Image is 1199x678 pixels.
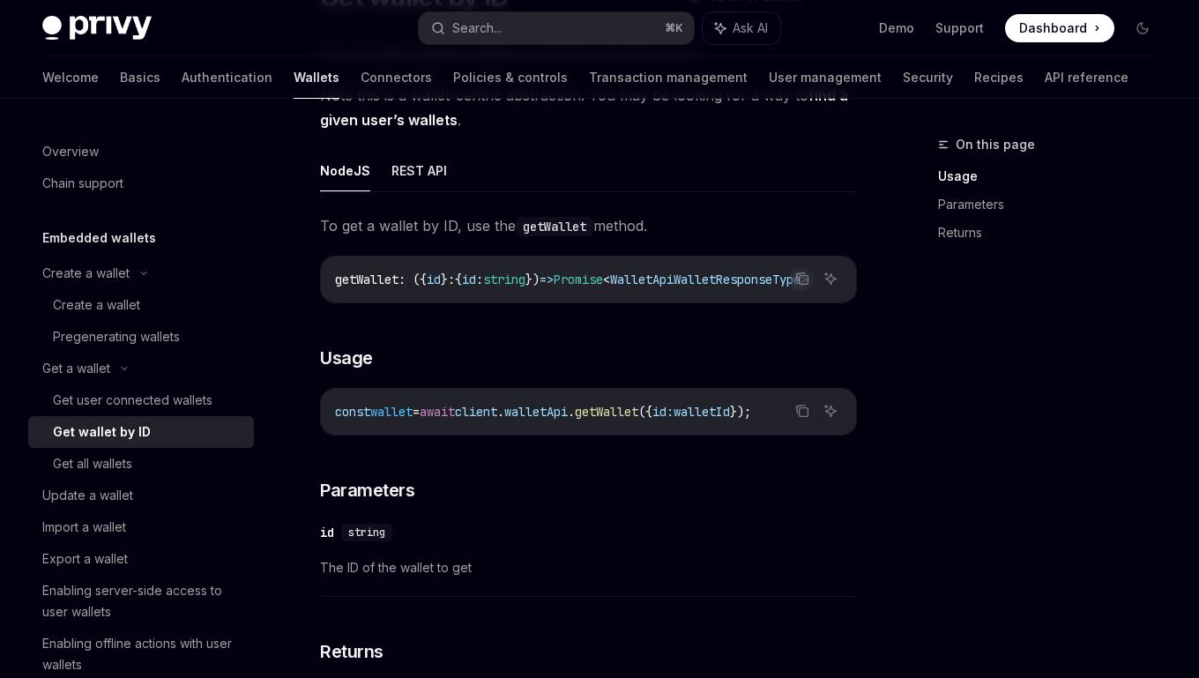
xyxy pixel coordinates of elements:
[638,404,652,420] span: ({
[652,404,674,420] span: id:
[1045,56,1128,99] a: API reference
[42,485,133,506] div: Update a wallet
[42,633,243,675] div: Enabling offline actions with user wallets
[28,384,254,416] a: Get user connected wallets
[42,227,156,249] h5: Embedded wallets
[1019,19,1087,37] span: Dashboard
[791,399,814,422] button: Copy the contents from the code block
[554,272,603,287] span: Promise
[42,16,152,41] img: dark logo
[182,56,272,99] a: Authentication
[427,272,441,287] span: id
[42,548,128,570] div: Export a wallet
[665,21,683,35] span: ⌘ K
[974,56,1024,99] a: Recipes
[674,404,730,420] span: walletId
[476,272,483,287] span: :
[28,168,254,199] a: Chain support
[42,358,110,379] div: Get a wallet
[938,190,1171,219] a: Parameters
[956,134,1035,155] span: On this page
[452,18,502,39] div: Search...
[28,321,254,353] a: Pregenerating wallets
[791,267,814,290] button: Copy the contents from the code block
[525,272,540,287] span: })
[938,219,1171,247] a: Returns
[730,404,751,420] span: });
[483,272,525,287] span: string
[320,346,373,370] span: Usage
[879,19,914,37] a: Demo
[28,136,254,168] a: Overview
[335,272,398,287] span: getWallet
[1005,14,1114,42] a: Dashboard
[320,213,857,238] span: To get a wallet by ID, use the method.
[462,272,476,287] span: id
[935,19,984,37] a: Support
[455,404,497,420] span: client
[28,289,254,321] a: Create a wallet
[391,150,447,191] button: REST API
[42,580,243,622] div: Enabling server-side access to user wallets
[516,217,593,236] code: getWallet
[497,404,504,420] span: .
[903,56,953,99] a: Security
[420,404,455,420] span: await
[589,56,748,99] a: Transaction management
[53,326,180,347] div: Pregenerating wallets
[610,272,801,287] span: WalletApiWalletResponseType
[938,162,1171,190] a: Usage
[575,404,638,420] span: getWallet
[1128,14,1157,42] button: Toggle dark mode
[42,56,99,99] a: Welcome
[320,557,857,578] span: The ID of the wallet to get
[42,263,130,284] div: Create a wallet
[603,272,610,287] span: <
[42,173,123,194] div: Chain support
[28,575,254,628] a: Enabling server-side access to user wallets
[120,56,160,99] a: Basics
[453,56,568,99] a: Policies & controls
[733,19,768,37] span: Ask AI
[320,83,857,132] span: Note this is a wallet-centric abstraction. You may be looking for a way to .
[53,421,151,443] div: Get wallet by ID
[28,543,254,575] a: Export a wallet
[540,272,554,287] span: =>
[361,56,432,99] a: Connectors
[398,272,427,287] span: : ({
[568,404,575,420] span: .
[769,56,882,99] a: User management
[441,272,448,287] span: }
[413,404,420,420] span: =
[320,478,414,503] span: Parameters
[320,639,384,664] span: Returns
[294,56,339,99] a: Wallets
[504,404,568,420] span: walletApi
[42,141,99,162] div: Overview
[455,272,462,287] span: {
[370,404,413,420] span: wallet
[320,150,370,191] button: NodeJS
[320,524,334,541] div: id
[28,480,254,511] a: Update a wallet
[419,12,695,44] button: Search...⌘K
[335,404,370,420] span: const
[42,517,126,538] div: Import a wallet
[703,12,780,44] button: Ask AI
[448,272,455,287] span: :
[28,416,254,448] a: Get wallet by ID
[819,399,842,422] button: Ask AI
[28,448,254,480] a: Get all wallets
[28,511,254,543] a: Import a wallet
[53,453,132,474] div: Get all wallets
[53,294,140,316] div: Create a wallet
[819,267,842,290] button: Ask AI
[348,525,385,540] span: string
[53,390,212,411] div: Get user connected wallets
